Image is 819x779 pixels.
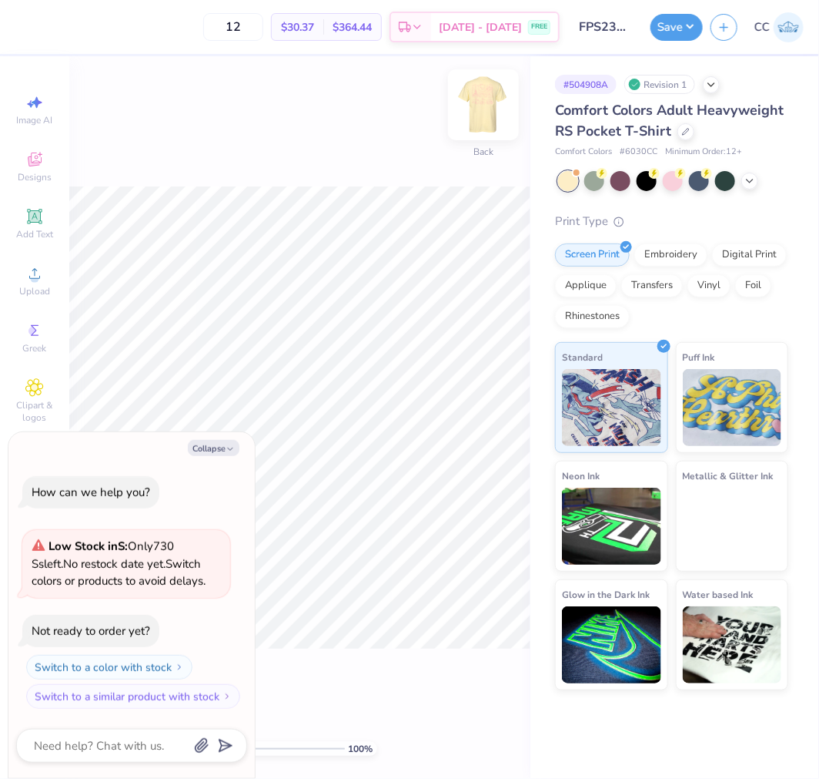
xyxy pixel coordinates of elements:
[650,14,703,41] button: Save
[562,586,650,603] span: Glow in the Dark Ink
[555,305,630,328] div: Rhinestones
[620,146,657,159] span: # 6030CC
[634,243,707,267] div: Embroidery
[562,349,603,365] span: Standard
[624,75,695,94] div: Revision 1
[665,146,742,159] span: Minimum Order: 12 +
[735,274,771,297] div: Foil
[19,285,50,297] span: Upload
[555,213,788,230] div: Print Type
[621,274,683,297] div: Transfers
[683,468,774,484] span: Metallic & Glitter Ink
[333,19,372,35] span: $364.44
[683,606,782,683] img: Water based Ink
[18,171,52,183] span: Designs
[712,243,787,267] div: Digital Print
[32,623,150,639] div: Not ready to order yet?
[555,146,612,159] span: Comfort Colors
[453,74,514,136] img: Back
[175,663,184,672] img: Switch to a color with stock
[23,342,47,354] span: Greek
[754,12,804,42] a: CC
[683,488,782,565] img: Metallic & Glitter Ink
[32,485,150,500] div: How can we help you?
[531,22,547,32] span: FREE
[8,399,62,424] span: Clipart & logos
[349,742,373,756] span: 100 %
[555,75,617,94] div: # 504908A
[281,19,314,35] span: $30.37
[17,114,53,126] span: Image AI
[439,19,522,35] span: [DATE] - [DATE]
[754,18,770,36] span: CC
[48,539,128,554] strong: Low Stock in S :
[222,692,232,701] img: Switch to a similar product with stock
[26,655,192,680] button: Switch to a color with stock
[562,488,661,565] img: Neon Ink
[683,349,715,365] span: Puff Ink
[562,606,661,683] img: Glow in the Dark Ink
[473,146,493,159] div: Back
[687,274,730,297] div: Vinyl
[16,228,53,240] span: Add Text
[203,13,263,41] input: – –
[26,684,240,709] button: Switch to a similar product with stock
[555,243,630,267] div: Screen Print
[188,440,239,456] button: Collapse
[774,12,804,42] img: Cyril Cabanete
[555,274,617,297] div: Applique
[562,468,600,484] span: Neon Ink
[32,539,206,589] span: Only 730 Ss left. Switch colors or products to avoid delays.
[562,369,661,446] img: Standard
[683,369,782,446] img: Puff Ink
[555,101,784,140] span: Comfort Colors Adult Heavyweight RS Pocket T-Shirt
[567,12,643,42] input: Untitled Design
[63,556,165,572] span: No restock date yet.
[683,586,754,603] span: Water based Ink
